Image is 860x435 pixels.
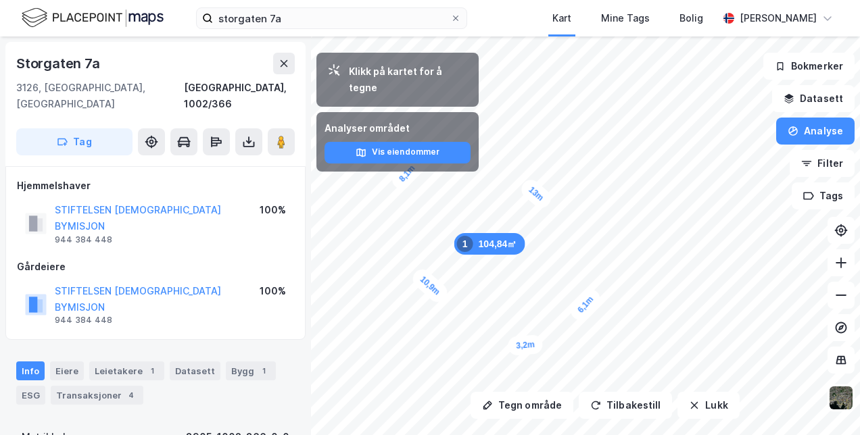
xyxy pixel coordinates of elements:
div: 944 384 448 [55,315,112,326]
div: 1 [457,236,473,252]
button: Tag [16,128,133,155]
div: Klikk på kartet for å tegne [349,63,468,96]
div: Bolig [679,10,703,26]
div: Eiere [50,361,84,380]
div: 3126, [GEOGRAPHIC_DATA], [GEOGRAPHIC_DATA] [16,80,184,112]
div: [PERSON_NAME] [740,10,817,26]
div: 4 [124,388,138,402]
div: Bygg [226,361,276,380]
div: Info [16,361,45,380]
div: 1 [145,364,159,378]
div: Datasett [170,361,220,380]
div: Kontrollprogram for chat [792,370,860,435]
button: Tegn område [471,392,573,419]
div: 100% [260,202,286,218]
div: Map marker [409,265,451,306]
iframe: Chat Widget [792,370,860,435]
button: Filter [790,150,855,177]
div: Analyser området [325,120,471,136]
button: Tilbakestill [579,392,672,419]
div: Leietakere [89,361,164,380]
img: logo.f888ab2527a4732fd821a326f86c7f29.svg [22,6,164,30]
div: 1 [257,364,270,378]
div: 944 384 448 [55,234,112,245]
div: Hjemmelshaver [17,178,294,194]
div: Storgaten 7a [16,53,103,74]
button: Tags [792,182,855,209]
button: Bokmerker [763,53,855,80]
div: Transaksjoner [51,386,143,405]
div: Kart [552,10,571,26]
div: [GEOGRAPHIC_DATA], 1002/366 [184,80,295,112]
div: Map marker [567,285,604,324]
button: Datasett [772,85,855,112]
div: Map marker [388,155,425,193]
button: Analyse [776,118,855,145]
button: Lukk [677,392,739,419]
div: Map marker [454,233,525,255]
div: 100% [260,283,286,299]
div: Map marker [518,176,555,212]
div: ESG [16,386,45,405]
div: Gårdeiere [17,259,294,275]
div: Mine Tags [601,10,650,26]
button: Vis eiendommer [325,142,471,163]
input: Søk på adresse, matrikkel, gårdeiere, leietakere eller personer [213,8,450,28]
div: Map marker [507,334,543,356]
